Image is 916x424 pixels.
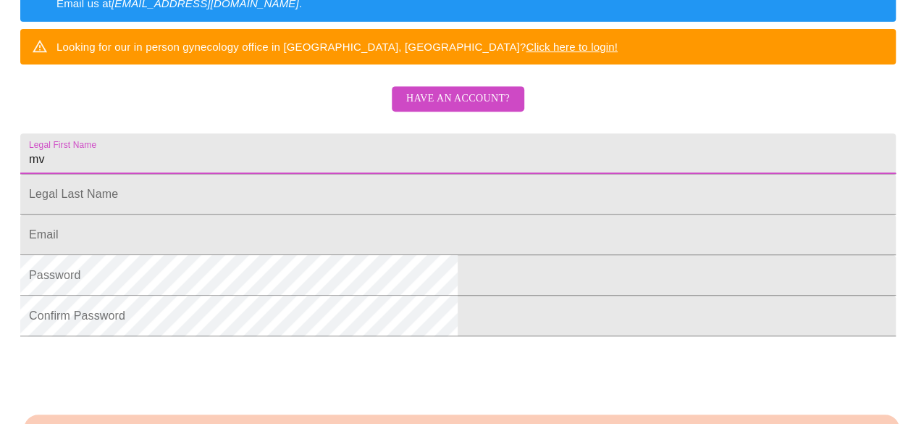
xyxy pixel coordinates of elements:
a: Have an account? [388,102,528,115]
span: Have an account? [406,90,510,108]
button: Have an account? [392,86,524,112]
a: Click here to login! [526,41,618,53]
iframe: reCAPTCHA [20,344,240,400]
div: Looking for our in person gynecology office in [GEOGRAPHIC_DATA], [GEOGRAPHIC_DATA]? [56,33,618,60]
